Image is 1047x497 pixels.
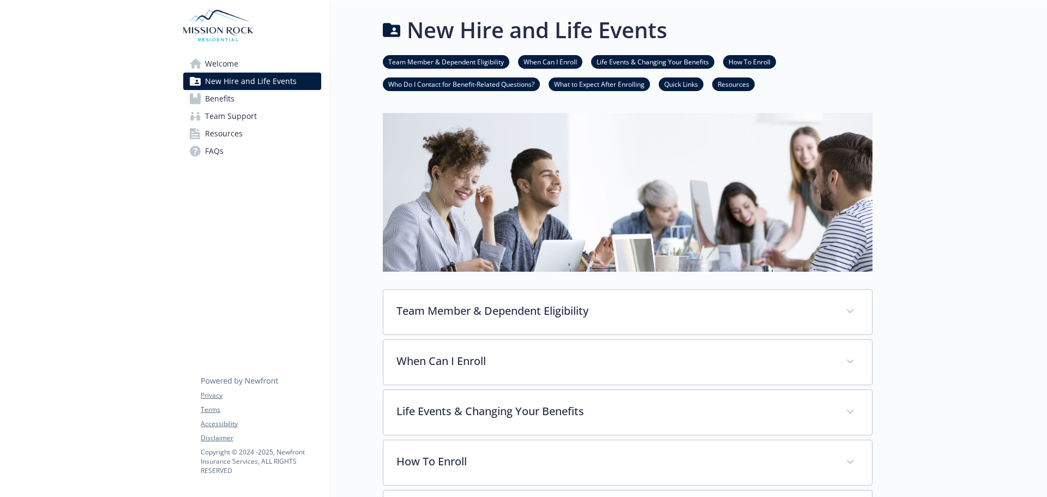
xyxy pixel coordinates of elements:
[549,79,650,89] a: What to Expect After Enrolling
[396,353,833,369] p: When Can I Enroll
[383,390,872,435] div: Life Events & Changing Your Benefits
[205,73,297,90] span: New Hire and Life Events
[396,453,833,470] p: How To Enroll
[723,56,776,67] a: How To Enroll
[383,79,540,89] a: Who Do I Contact for Benefit-Related Questions?
[712,79,755,89] a: Resources
[396,403,833,420] p: Life Events & Changing Your Benefits
[383,290,872,334] div: Team Member & Dependent Eligibility
[183,55,321,73] a: Welcome
[201,447,321,475] p: Copyright © 2024 - 2025 , Newfront Insurance Services, ALL RIGHTS RESERVED
[201,419,321,429] a: Accessibility
[183,107,321,125] a: Team Support
[205,142,224,160] span: FAQs
[183,90,321,107] a: Benefits
[383,440,872,485] div: How To Enroll
[205,55,238,73] span: Welcome
[201,405,321,415] a: Terms
[205,107,257,125] span: Team Support
[383,56,509,67] a: Team Member & Dependent Eligibility
[659,79,703,89] a: Quick Links
[518,56,582,67] a: When Can I Enroll
[205,125,243,142] span: Resources
[591,56,714,67] a: Life Events & Changing Your Benefits
[383,340,872,385] div: When Can I Enroll
[183,125,321,142] a: Resources
[383,113,872,272] img: new hire page banner
[396,303,833,319] p: Team Member & Dependent Eligibility
[183,142,321,160] a: FAQs
[205,90,234,107] span: Benefits
[201,391,321,400] a: Privacy
[407,14,667,46] h1: New Hire and Life Events
[201,433,321,443] a: Disclaimer
[183,73,321,90] a: New Hire and Life Events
